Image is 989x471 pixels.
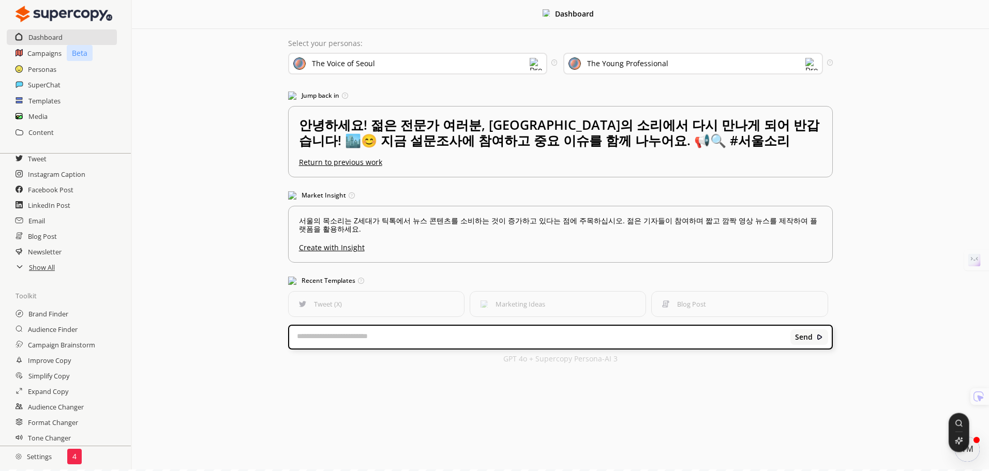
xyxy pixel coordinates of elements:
[587,59,668,68] div: The Young Professional
[28,166,85,182] a: Instagram Caption
[470,291,646,317] button: Marketing IdeasMarketing Ideas
[293,57,306,70] img: Brand Icon
[299,238,822,252] u: Create with Insight
[312,59,375,68] div: The Voice of Seoul
[28,151,47,166] a: Tweet
[955,437,980,462] button: atlas-launcher
[28,244,62,260] a: Newsletter
[288,277,296,285] img: Popular Templates
[28,77,61,93] a: SuperChat
[27,45,62,61] a: Campaigns
[28,415,78,430] a: Format Changer
[299,217,822,233] p: 서울의 목소리는 Z세대가 틱톡에서 뉴스 콘텐츠를 소비하는 것이 증가하고 있다는 점에 주목하십시오. 젊은 기자들이 참여하며 짧고 깜짝 영상 뉴스를 제작하여 플랫폼을 활용하세요.
[288,191,296,200] img: Market Insight
[28,399,84,415] a: Audience Changer
[29,260,55,275] a: Show All
[299,157,382,167] u: Return to previous work
[28,368,69,384] a: Simplify Copy
[288,88,833,103] h3: Jump back in
[551,59,558,66] img: Tooltip Icon
[955,437,980,462] div: atlas-message-author-avatar
[28,93,61,109] a: Templates
[28,306,68,322] a: Brand Finder
[72,452,77,461] p: 4
[28,62,56,77] a: Personas
[28,213,45,229] a: Email
[67,45,93,61] p: Beta
[28,109,48,124] a: Media
[288,273,833,288] h3: Recent Templates
[28,125,54,140] a: Content
[543,9,550,17] img: Close
[481,300,488,308] img: Marketing Ideas
[288,291,464,317] button: Tweet (X)Tweet (X)
[28,197,70,213] a: LinkedIn Post
[651,291,828,317] button: Blog PostBlog Post
[28,430,71,446] a: Tone Changer
[662,300,669,308] img: Blog Post
[28,229,57,244] a: Blog Post
[805,58,818,70] img: Dropdown Icon
[299,300,306,308] img: Tweet (X)
[795,333,813,341] b: Send
[16,4,112,24] img: Close
[299,117,822,158] h2: 안녕하세요! 젊은 전문가 여러분, [GEOGRAPHIC_DATA]의 소리에서 다시 만나게 되어 반갑습니다! 🏙️😊 지금 설문조사에 참여하고 중요 이슈를 함께 나누어요. 📢🔍 ...
[349,192,355,199] img: Tooltip Icon
[28,353,71,368] a: Improve Copy
[288,39,833,48] p: Select your personas:
[530,58,542,70] img: Dropdown Icon
[288,92,296,100] img: Jump Back In
[555,9,594,19] b: Dashboard
[568,57,581,70] img: Audience Icon
[288,188,833,203] h3: Market Insight
[28,29,63,45] a: Dashboard
[28,337,95,353] a: Campaign Brainstorm
[28,322,78,337] a: Audience Finder
[16,453,22,460] img: Close
[28,182,73,197] a: Facebook Post
[827,59,833,66] img: Tooltip Icon
[342,93,348,99] img: Tooltip Icon
[503,355,618,363] p: GPT 4o + Supercopy Persona-AI 3
[28,384,68,399] a: Expand Copy
[358,278,364,284] img: Tooltip Icon
[816,333,823,341] img: Close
